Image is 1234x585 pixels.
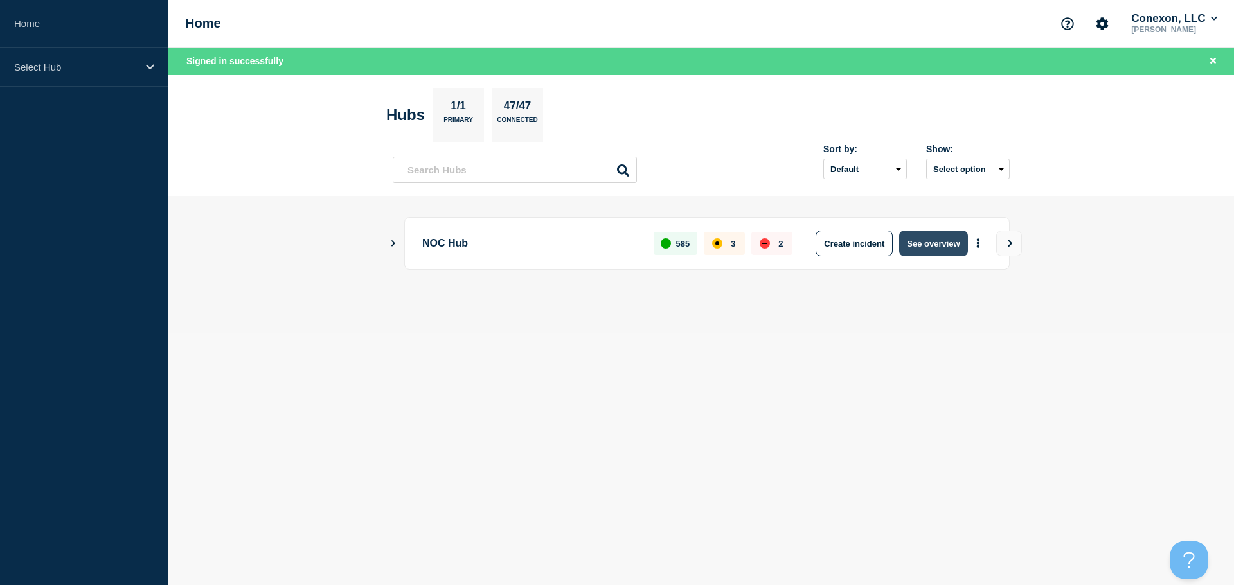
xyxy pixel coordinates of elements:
[760,238,770,249] div: down
[661,238,671,249] div: up
[816,231,893,256] button: Create incident
[499,100,536,116] p: 47/47
[996,231,1022,256] button: View
[823,144,907,154] div: Sort by:
[186,56,283,66] span: Signed in successfully
[497,116,537,130] p: Connected
[422,231,639,256] p: NOC Hub
[446,100,471,116] p: 1/1
[185,16,221,31] h1: Home
[676,239,690,249] p: 585
[1129,25,1220,34] p: [PERSON_NAME]
[1089,10,1116,37] button: Account settings
[1129,12,1220,25] button: Conexon, LLC
[731,239,735,249] p: 3
[390,239,397,249] button: Show Connected Hubs
[926,144,1010,154] div: Show:
[823,159,907,179] select: Sort by
[899,231,967,256] button: See overview
[14,62,138,73] p: Select Hub
[926,159,1010,179] button: Select option
[1054,10,1081,37] button: Support
[1170,541,1208,579] iframe: Help Scout Beacon - Open
[778,239,783,249] p: 2
[393,157,637,183] input: Search Hubs
[970,232,987,256] button: More actions
[712,238,722,249] div: affected
[443,116,473,130] p: Primary
[1205,54,1221,69] button: Close banner
[386,106,425,124] h2: Hubs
